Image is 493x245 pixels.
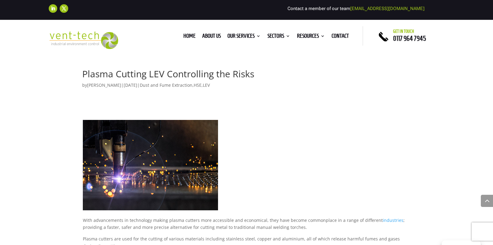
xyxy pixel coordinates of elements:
[350,6,424,11] a: [EMAIL_ADDRESS][DOMAIN_NAME]
[82,69,411,82] h1: Plasma Cutting LEV Controlling the Risks
[183,34,195,40] a: Home
[227,34,261,40] a: Our Services
[287,6,424,11] span: Contact a member of our team
[49,31,118,49] img: 2023-09-27T08_35_16.549ZVENT-TECH---Clear-background
[82,82,411,93] p: by | | , ,
[202,34,221,40] a: About us
[140,82,192,88] a: Dust and Fume Extraction
[49,4,57,13] a: Follow on LinkedIn
[83,217,411,236] p: With advancements in technology making plasma cutters more accessible and economical, they have b...
[267,34,290,40] a: Sectors
[332,34,349,40] a: Contact
[194,82,202,88] a: HSE
[393,29,414,34] span: Get in touch
[383,217,403,223] a: industries
[87,82,121,88] a: [PERSON_NAME]
[124,82,137,88] span: [DATE]
[393,35,426,42] a: 0117 964 7945
[297,34,325,40] a: Resources
[203,82,210,88] a: LEV
[60,4,68,13] a: Follow on X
